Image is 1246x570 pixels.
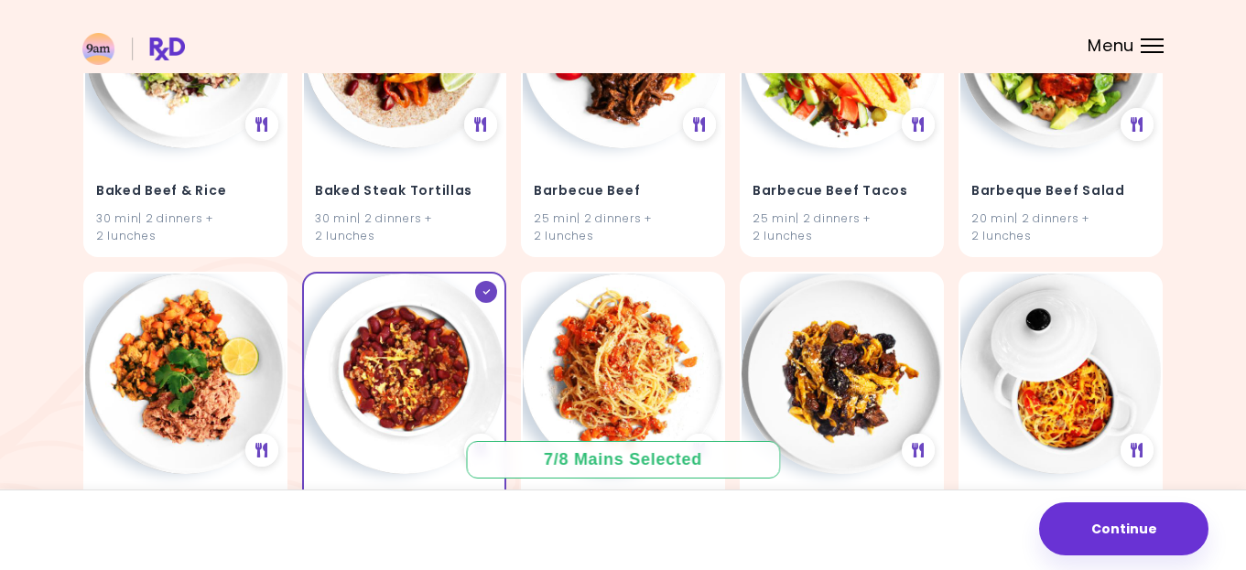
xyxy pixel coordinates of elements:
[1039,502,1208,555] button: Continue
[902,434,935,467] div: See Meal Plan
[464,434,497,467] div: See Meal Plan
[683,434,716,467] div: See Meal Plan
[534,209,712,243] div: 25 min | 2 dinners + 2 lunches
[315,209,493,243] div: 30 min | 2 dinners + 2 lunches
[971,177,1150,206] h4: Barbeque Beef Salad
[96,177,275,206] h4: Baked Beef & Rice
[245,434,278,467] div: See Meal Plan
[96,209,275,243] div: 30 min | 2 dinners + 2 lunches
[971,209,1150,243] div: 20 min | 2 dinners + 2 lunches
[753,177,931,206] h4: Barbecue Beef Tacos
[753,209,931,243] div: 25 min | 2 dinners + 2 lunches
[464,108,497,141] div: See Meal Plan
[245,108,278,141] div: See Meal Plan
[531,448,716,471] div: 7 / 8 Mains Selected
[1121,434,1154,467] div: See Meal Plan
[902,108,935,141] div: See Meal Plan
[1088,38,1134,54] span: Menu
[315,177,493,206] h4: Baked Steak Tortillas
[534,177,712,206] h4: Barbecue Beef
[1121,108,1154,141] div: See Meal Plan
[683,108,716,141] div: See Meal Plan
[82,33,185,65] img: RxDiet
